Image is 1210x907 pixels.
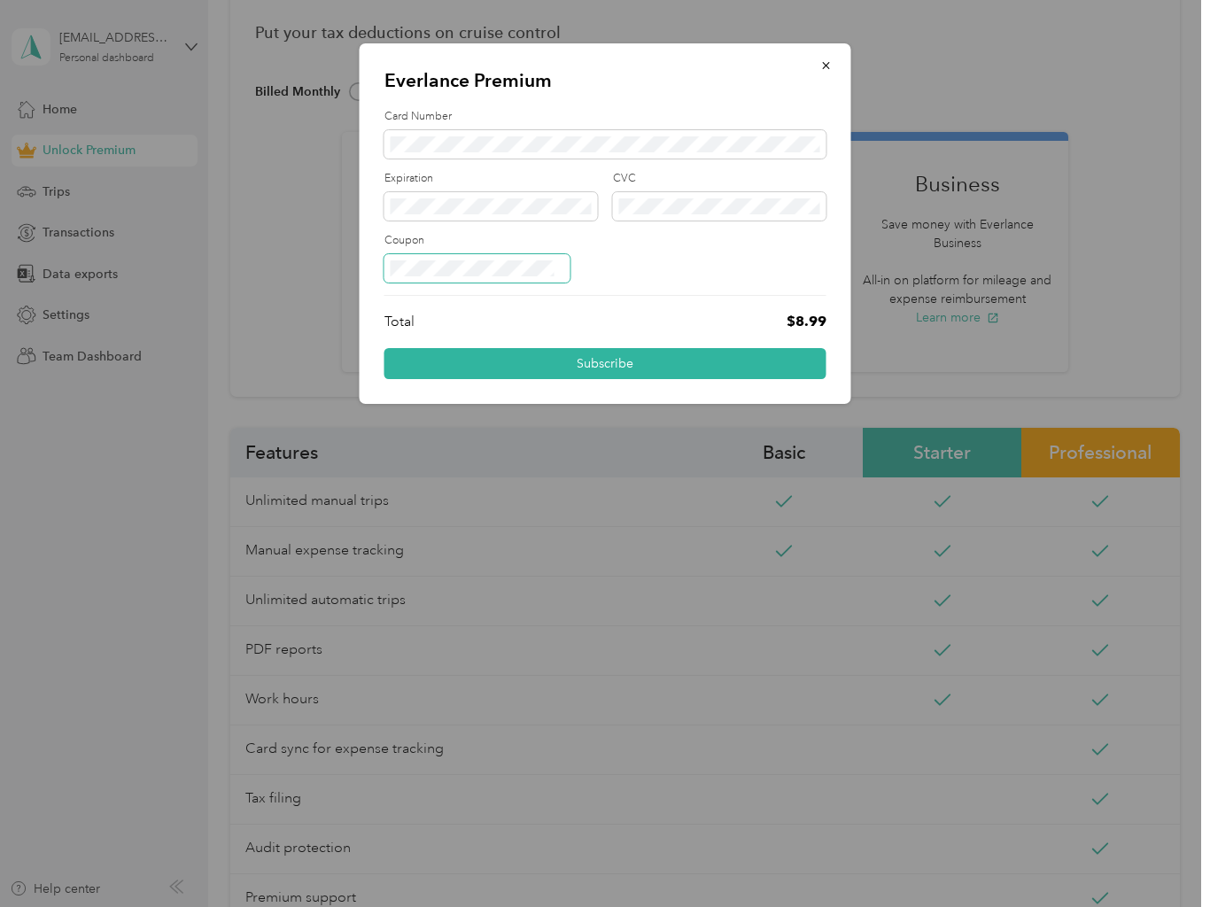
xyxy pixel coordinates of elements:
[613,171,826,187] label: CVC
[384,68,826,93] p: Everlance Premium
[384,233,826,249] label: Coupon
[384,311,415,333] p: Total
[384,109,826,125] label: Card Number
[384,171,598,187] label: Expiration
[1111,808,1210,907] iframe: Everlance-gr Chat Button Frame
[787,311,826,333] p: $8.99
[384,348,826,379] button: Subscribe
